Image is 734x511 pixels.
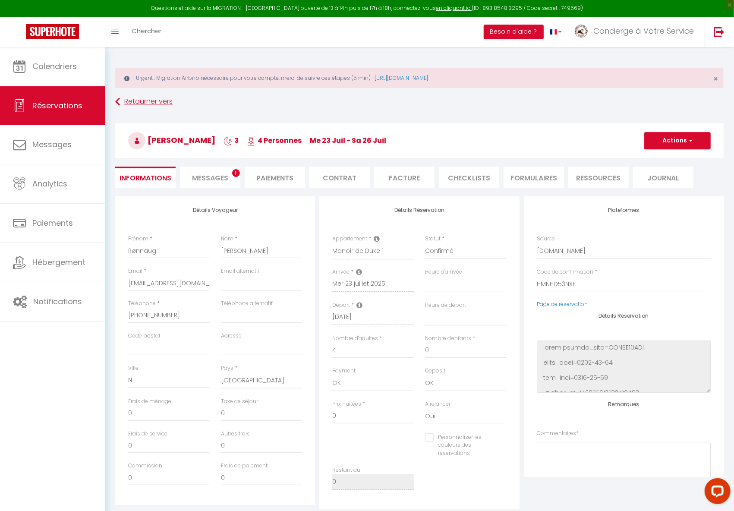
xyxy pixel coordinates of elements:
[425,268,462,276] label: Heure d'arrivée
[537,207,711,213] h4: Plateformes
[425,334,471,343] label: Nombre d'enfants
[714,26,725,37] img: logout
[332,466,360,474] label: Restant dû
[115,167,176,188] li: Informations
[537,313,711,319] h4: Détails Réservation
[332,268,350,276] label: Arrivée
[439,167,499,188] li: CHECKLISTS
[332,367,356,375] label: Payment
[575,25,588,38] img: ...
[332,400,361,408] label: Prix nuitées
[633,167,693,188] li: Journal
[221,235,233,243] label: Nom
[713,75,718,83] button: Close
[26,24,79,39] img: Super Booking
[425,235,441,243] label: Statut
[644,132,711,149] button: Actions
[221,267,259,275] label: Email alternatif
[115,68,724,88] div: Urgent : Migration Airbnb nécessaire pour votre compte, merci de suivre ces étapes (5 min) -
[593,25,694,36] span: Concierge à Votre Service
[32,218,73,228] span: Paiements
[128,267,142,275] label: Email
[245,167,305,188] li: Paiements
[568,167,629,188] li: Ressources
[310,136,386,145] span: me 23 Juil - sa 26 Juil
[132,26,161,35] span: Chercher
[221,300,273,308] label: Téléphone alternatif
[221,430,250,438] label: Autres frais
[32,139,72,150] span: Messages
[332,334,378,343] label: Nombre d'adultes
[434,433,496,458] label: Personnaliser les couleurs des réservations
[568,17,705,47] a: ... Concierge à Votre Service
[537,268,593,276] label: Code de confirmation
[374,167,435,188] li: Facture
[537,235,555,243] label: Source
[425,301,466,309] label: Heure de départ
[221,364,233,372] label: Pays
[128,135,215,145] span: [PERSON_NAME]
[375,74,428,82] a: [URL][DOMAIN_NAME]
[125,17,168,47] a: Chercher
[32,178,67,189] span: Analytics
[436,4,472,12] a: en cliquant ici
[32,100,82,111] span: Réservations
[425,367,445,375] label: Deposit
[484,25,544,39] button: Besoin d'aide ?
[128,207,302,213] h4: Détails Voyageur
[537,401,711,407] h4: Remarques
[309,167,370,188] li: Contrat
[537,300,588,308] a: Page de réservation
[115,94,724,110] a: Retourner vers
[128,332,160,340] label: Code postal
[32,257,85,268] span: Hébergement
[32,61,77,72] span: Calendriers
[713,73,718,84] span: ×
[247,136,302,145] span: 4 Personnes
[221,397,258,406] label: Taxe de séjour
[698,475,734,511] iframe: LiveChat chat widget
[128,235,148,243] label: Prénom
[128,300,156,308] label: Téléphone
[128,397,171,406] label: Frais de ménage
[128,430,167,438] label: Frais de service
[232,169,240,177] span: 1
[192,173,228,183] span: Messages
[504,167,564,188] li: FORMULAIRES
[128,364,139,372] label: Ville
[224,136,239,145] span: 3
[128,462,162,470] label: Commission
[332,235,367,243] label: Appartement
[425,400,450,408] label: A relancer
[332,207,506,213] h4: Détails Réservation
[537,429,579,438] label: Commentaires
[332,301,350,309] label: Départ
[33,296,82,307] span: Notifications
[221,332,242,340] label: Adresse
[221,462,268,470] label: Frais de paiement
